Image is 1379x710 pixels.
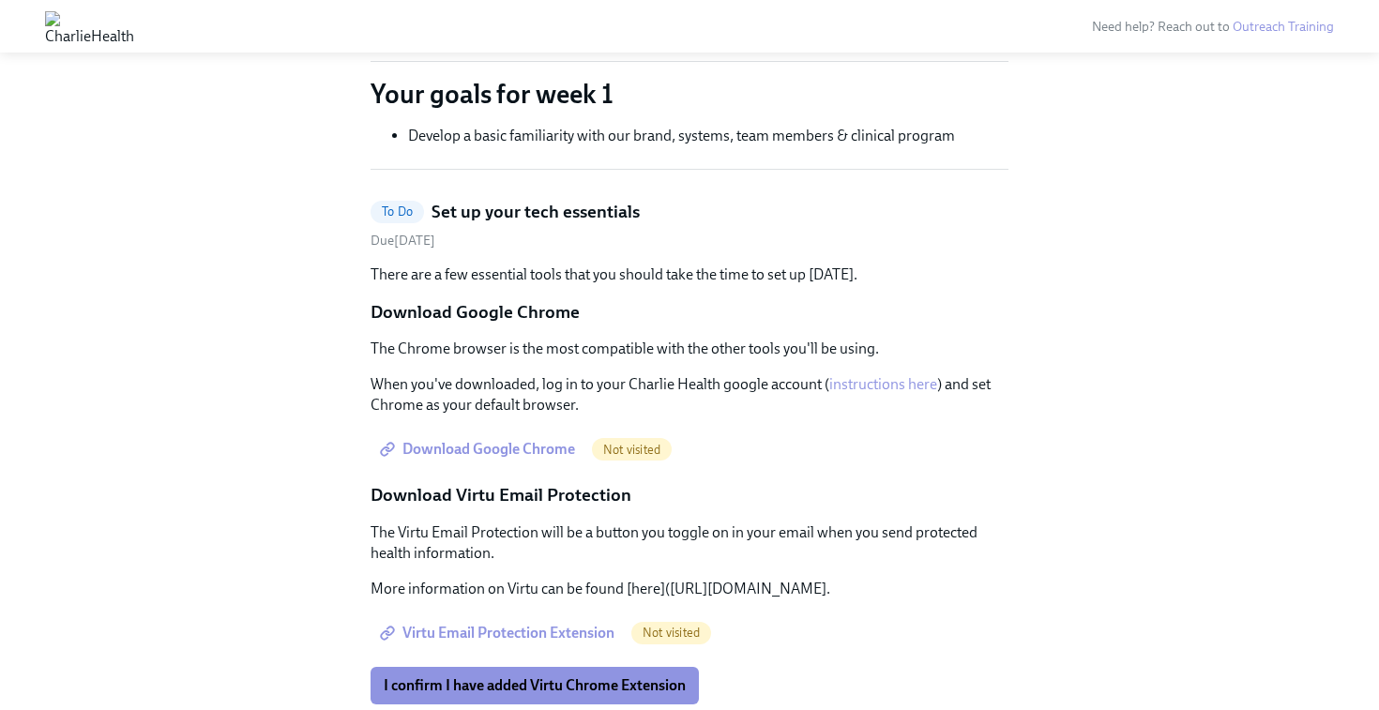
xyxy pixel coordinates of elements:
p: Your goals for week 1 [371,77,1008,111]
p: More information on Virtu can be found [here]([URL][DOMAIN_NAME]. [371,579,1008,599]
span: I confirm I have added Virtu Chrome Extension [384,676,686,695]
a: Download Google Chrome [371,431,588,468]
span: Not visited [592,443,672,457]
span: Download Google Chrome [384,440,575,459]
span: Not visited [631,626,711,640]
p: The Virtu Email Protection will be a button you toggle on in your email when you send protected h... [371,522,1008,564]
h5: Set up your tech essentials [432,200,640,224]
p: There are a few essential tools that you should take the time to set up [DATE]. [371,264,1008,285]
span: Virtu Email Protection Extension [384,624,614,642]
a: Outreach Training [1233,19,1334,35]
p: When you've downloaded, log in to your Charlie Health google account ( ) and set Chrome as your d... [371,374,1008,415]
li: Develop a basic familiarity with our brand, systems, team members & clinical program [408,126,1008,146]
button: I confirm I have added Virtu Chrome Extension [371,667,699,704]
span: Tuesday, August 19th 2025, 8:00 am [371,233,435,249]
a: instructions here [829,375,937,393]
p: Download Virtu Email Protection [371,483,1008,507]
img: CharlieHealth [45,11,134,41]
a: To DoSet up your tech essentialsDue[DATE] [371,200,1008,249]
a: Virtu Email Protection Extension [371,614,628,652]
p: Download Google Chrome [371,300,1008,325]
span: To Do [371,204,424,219]
p: The Chrome browser is the most compatible with the other tools you'll be using. [371,339,1008,359]
span: Need help? Reach out to [1092,19,1334,35]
